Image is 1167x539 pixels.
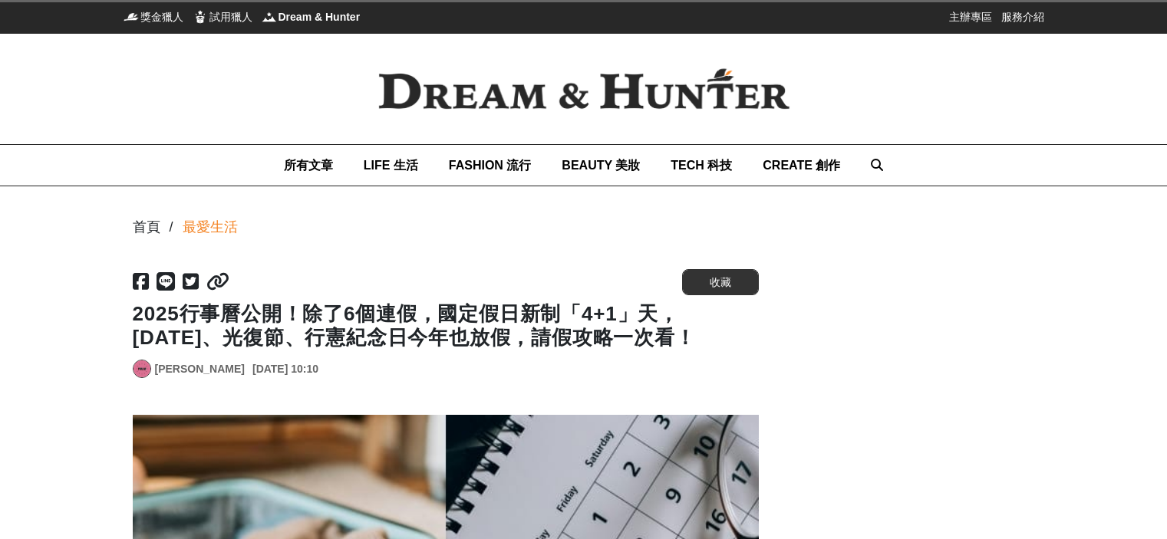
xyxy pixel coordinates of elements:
span: BEAUTY 美妝 [562,159,640,172]
span: TECH 科技 [671,159,732,172]
span: 試用獵人 [209,9,252,25]
h1: 2025行事曆公開！除了6個連假，國定假日新制「4+1」天，[DATE]、光復節、行憲紀念日今年也放假，請假攻略一次看！ [133,302,759,350]
span: CREATE 創作 [763,159,840,172]
a: 主辦專區 [949,9,992,25]
a: [PERSON_NAME] [155,361,245,377]
a: 最愛生活 [183,217,238,238]
a: Dream & HunterDream & Hunter [262,9,361,25]
div: [DATE] 10:10 [252,361,318,377]
div: / [170,217,173,238]
a: Avatar [133,360,151,378]
span: 所有文章 [284,159,333,172]
a: 所有文章 [284,145,333,186]
a: 獎金獵人獎金獵人 [124,9,183,25]
span: LIFE 生活 [364,159,418,172]
a: TECH 科技 [671,145,732,186]
span: FASHION 流行 [449,159,532,172]
div: 首頁 [133,217,160,238]
button: 收藏 [682,269,759,295]
a: CREATE 創作 [763,145,840,186]
a: 試用獵人試用獵人 [193,9,252,25]
a: FASHION 流行 [449,145,532,186]
span: 獎金獵人 [140,9,183,25]
a: LIFE 生活 [364,145,418,186]
img: 試用獵人 [193,9,208,25]
img: Dream & Hunter [262,9,277,25]
img: Dream & Hunter [354,44,814,134]
img: 獎金獵人 [124,9,139,25]
img: Avatar [134,360,150,377]
a: BEAUTY 美妝 [562,145,640,186]
a: 服務介紹 [1001,9,1044,25]
span: Dream & Hunter [279,9,361,25]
